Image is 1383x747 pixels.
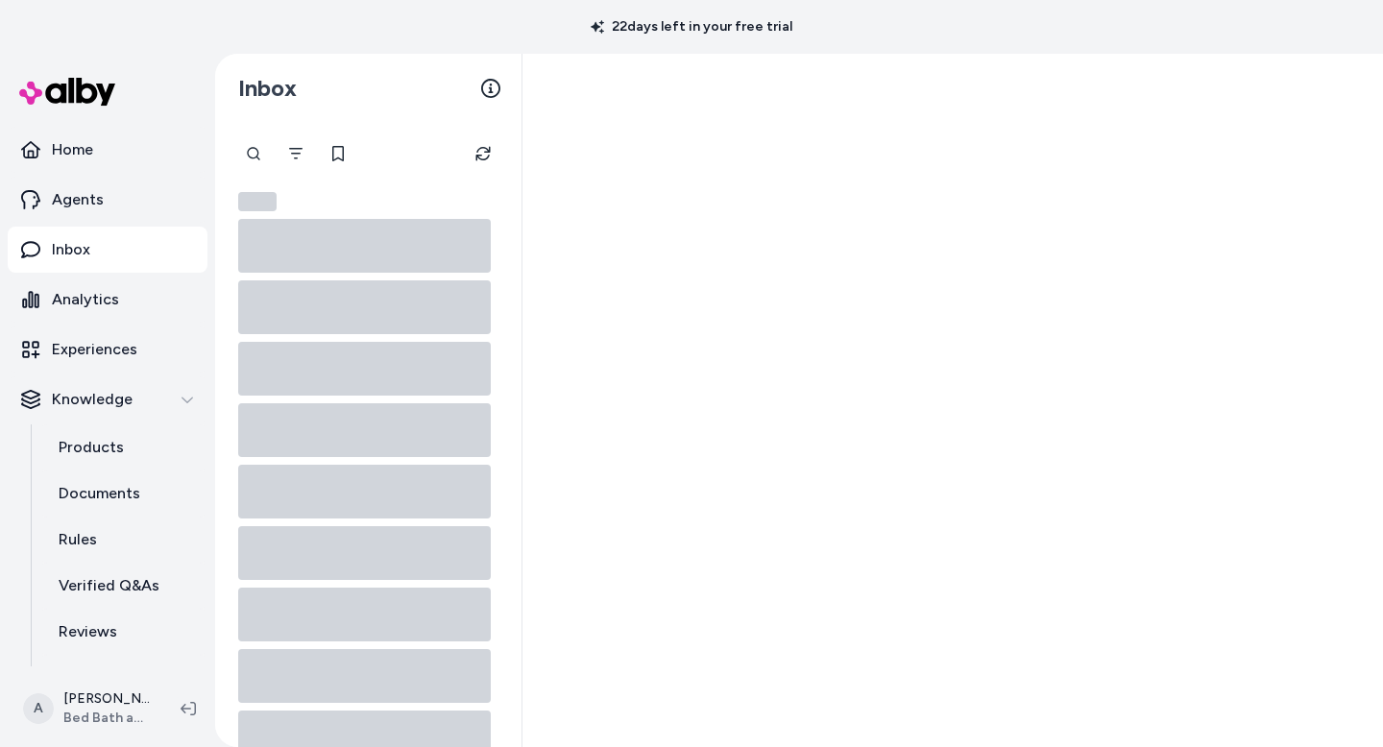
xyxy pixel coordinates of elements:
a: Inbox [8,227,207,273]
h2: Inbox [238,74,297,103]
p: Verified Q&As [59,574,159,597]
p: Documents [59,482,140,505]
a: Experiences [8,326,207,373]
span: Bed Bath and Beyond [63,709,150,728]
a: Agents [8,177,207,223]
p: Agents [52,188,104,211]
p: [PERSON_NAME] [63,689,150,709]
p: Experiences [52,338,137,361]
button: Knowledge [8,376,207,422]
button: A[PERSON_NAME]Bed Bath and Beyond [12,678,165,739]
a: Reviews [39,609,207,655]
a: Home [8,127,207,173]
a: Survey Questions [39,655,207,701]
p: Inbox [52,238,90,261]
p: Rules [59,528,97,551]
a: Analytics [8,277,207,323]
a: Rules [39,517,207,563]
button: Filter [277,134,315,173]
a: Documents [39,470,207,517]
a: Products [39,424,207,470]
p: Home [52,138,93,161]
p: Products [59,436,124,459]
p: Analytics [52,288,119,311]
span: A [23,693,54,724]
a: Verified Q&As [39,563,207,609]
p: Reviews [59,620,117,643]
button: Refresh [464,134,502,173]
img: alby Logo [19,78,115,106]
p: 22 days left in your free trial [579,17,804,36]
p: Knowledge [52,388,133,411]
